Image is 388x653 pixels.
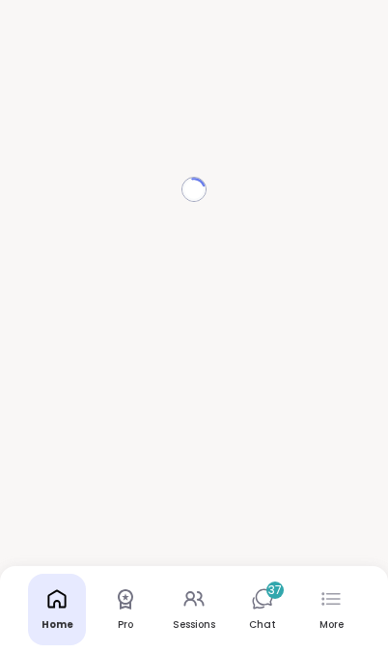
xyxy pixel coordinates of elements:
[268,582,282,599] span: 37
[165,574,223,645] a: Sessions
[234,574,291,645] a: Chat37
[173,618,215,632] div: Sessions
[249,618,276,632] div: Chat
[97,574,154,645] a: Pro
[319,618,344,632] div: More
[118,618,133,632] div: Pro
